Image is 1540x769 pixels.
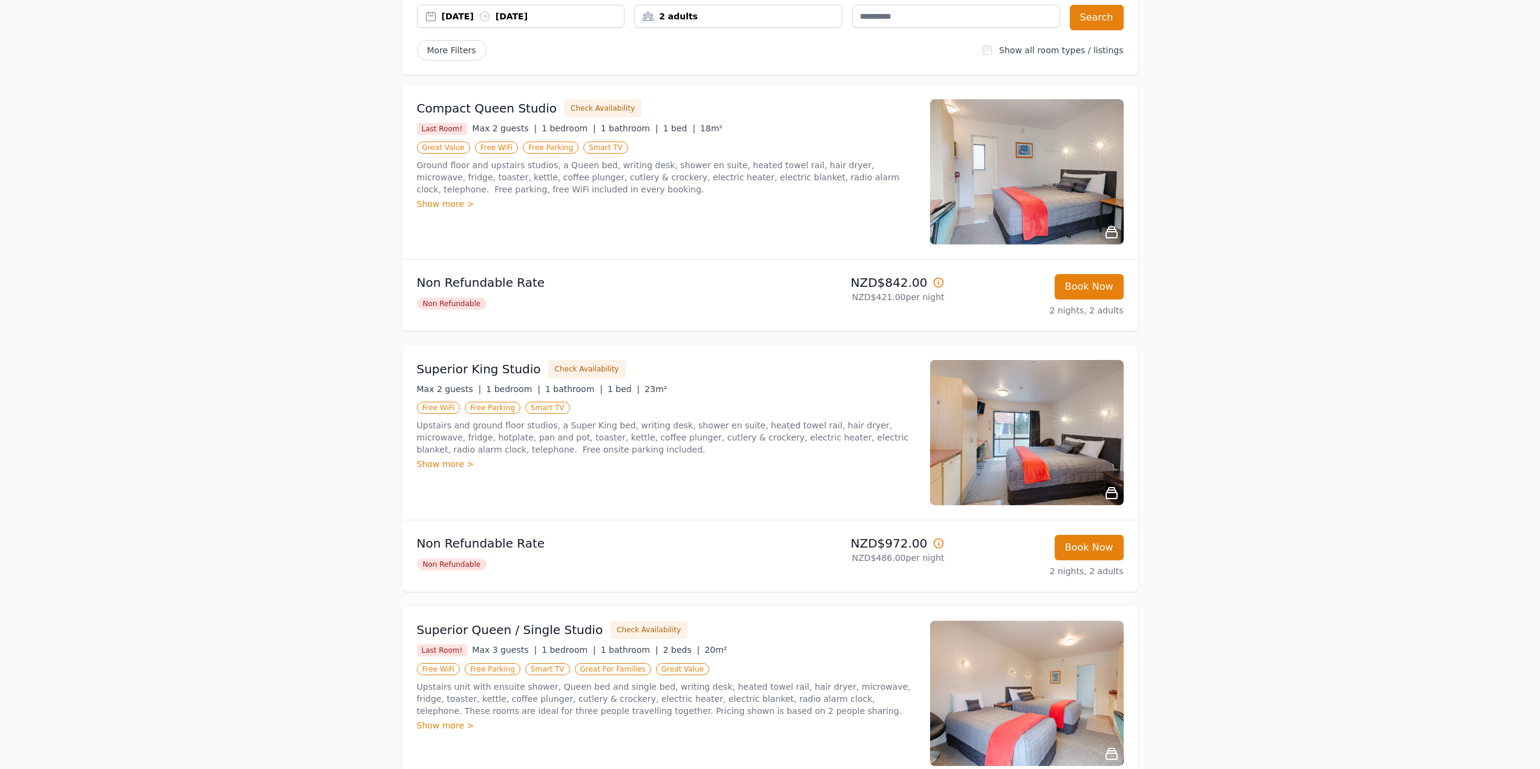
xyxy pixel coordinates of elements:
[417,274,765,291] p: Non Refundable Rate
[417,663,460,675] span: Free WiFi
[610,621,687,639] button: Check Availability
[1070,5,1124,30] button: Search
[465,402,520,414] span: Free Parking
[601,645,658,655] span: 1 bathroom |
[545,384,603,394] span: 1 bathroom |
[954,565,1124,577] p: 2 nights, 2 adults
[542,645,596,655] span: 1 bedroom |
[663,645,700,655] span: 2 beds |
[442,10,624,22] div: [DATE] [DATE]
[523,142,578,154] span: Free Parking
[656,663,709,675] span: Great Value
[417,298,487,310] span: Non Refundable
[704,645,727,655] span: 20m²
[417,644,468,656] span: Last Room!
[999,45,1123,55] label: Show all room types / listings
[417,458,916,470] div: Show more >
[486,384,540,394] span: 1 bedroom |
[465,663,520,675] span: Free Parking
[601,123,658,133] span: 1 bathroom |
[775,552,945,564] p: NZD$486.00 per night
[1055,274,1124,299] button: Book Now
[417,198,916,210] div: Show more >
[644,384,667,394] span: 23m²
[417,100,557,117] h3: Compact Queen Studio
[564,99,641,117] button: Check Availability
[775,274,945,291] p: NZD$842.00
[575,663,651,675] span: Great For Families
[775,535,945,552] p: NZD$972.00
[635,10,842,22] div: 2 adults
[475,142,519,154] span: Free WiFi
[417,402,460,414] span: Free WiFi
[417,40,487,61] span: More Filters
[775,291,945,303] p: NZD$421.00 per night
[472,645,537,655] span: Max 3 guests |
[700,123,722,133] span: 18m²
[954,304,1124,316] p: 2 nights, 2 adults
[608,384,640,394] span: 1 bed |
[1055,535,1124,560] button: Book Now
[583,142,628,154] span: Smart TV
[525,663,570,675] span: Smart TV
[417,535,765,552] p: Non Refundable Rate
[417,123,468,135] span: Last Room!
[525,402,570,414] span: Smart TV
[417,558,487,571] span: Non Refundable
[417,142,470,154] span: Great Value
[417,361,541,378] h3: Superior King Studio
[472,123,537,133] span: Max 2 guests |
[548,360,626,378] button: Check Availability
[417,681,916,717] p: Upstairs unit with ensuite shower, Queen bed and single bed, writing desk, heated towel rail, hai...
[663,123,695,133] span: 1 bed |
[417,621,603,638] h3: Superior Queen / Single Studio
[417,159,916,195] p: Ground floor and upstairs studios, a Queen bed, writing desk, shower en suite, heated towel rail,...
[542,123,596,133] span: 1 bedroom |
[417,719,916,731] div: Show more >
[417,384,482,394] span: Max 2 guests |
[417,419,916,456] p: Upstairs and ground floor studios, a Super King bed, writing desk, shower en suite, heated towel ...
